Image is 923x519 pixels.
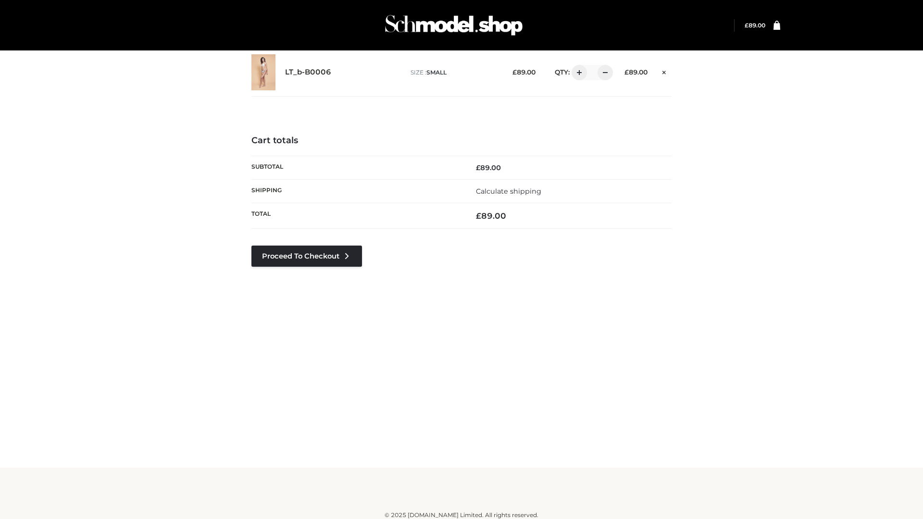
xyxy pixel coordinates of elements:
th: Shipping [251,179,461,203]
div: QTY: [545,65,610,80]
a: LT_b-B0006 [285,68,331,77]
bdi: 89.00 [476,211,506,221]
img: Schmodel Admin 964 [382,6,526,44]
bdi: 89.00 [745,22,765,29]
th: Subtotal [251,156,461,179]
span: SMALL [426,69,447,76]
a: Proceed to Checkout [251,246,362,267]
p: size : [411,68,498,77]
span: £ [512,68,517,76]
bdi: 89.00 [512,68,536,76]
a: £89.00 [745,22,765,29]
span: £ [476,163,480,172]
th: Total [251,203,461,229]
bdi: 89.00 [476,163,501,172]
span: £ [476,211,481,221]
h4: Cart totals [251,136,672,146]
span: £ [745,22,748,29]
span: £ [624,68,629,76]
img: LT_b-B0006 - SMALL [251,54,275,90]
a: Remove this item [657,65,672,77]
bdi: 89.00 [624,68,648,76]
a: Calculate shipping [476,187,541,196]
